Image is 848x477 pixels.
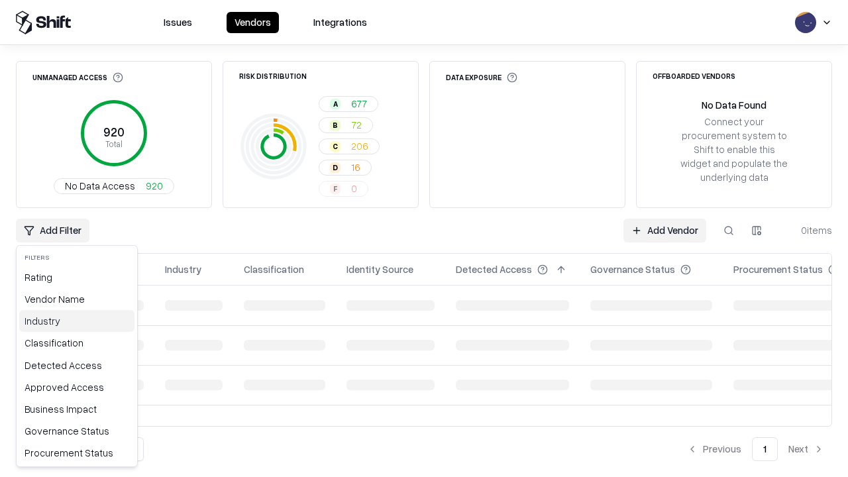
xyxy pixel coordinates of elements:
[19,420,134,442] div: Governance Status
[19,310,134,332] div: Industry
[19,442,134,464] div: Procurement Status
[19,248,134,266] div: Filters
[19,332,134,354] div: Classification
[19,354,134,376] div: Detected Access
[19,288,134,310] div: Vendor Name
[19,266,134,288] div: Rating
[19,398,134,420] div: Business Impact
[19,376,134,398] div: Approved Access
[16,245,138,467] div: Add Filter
